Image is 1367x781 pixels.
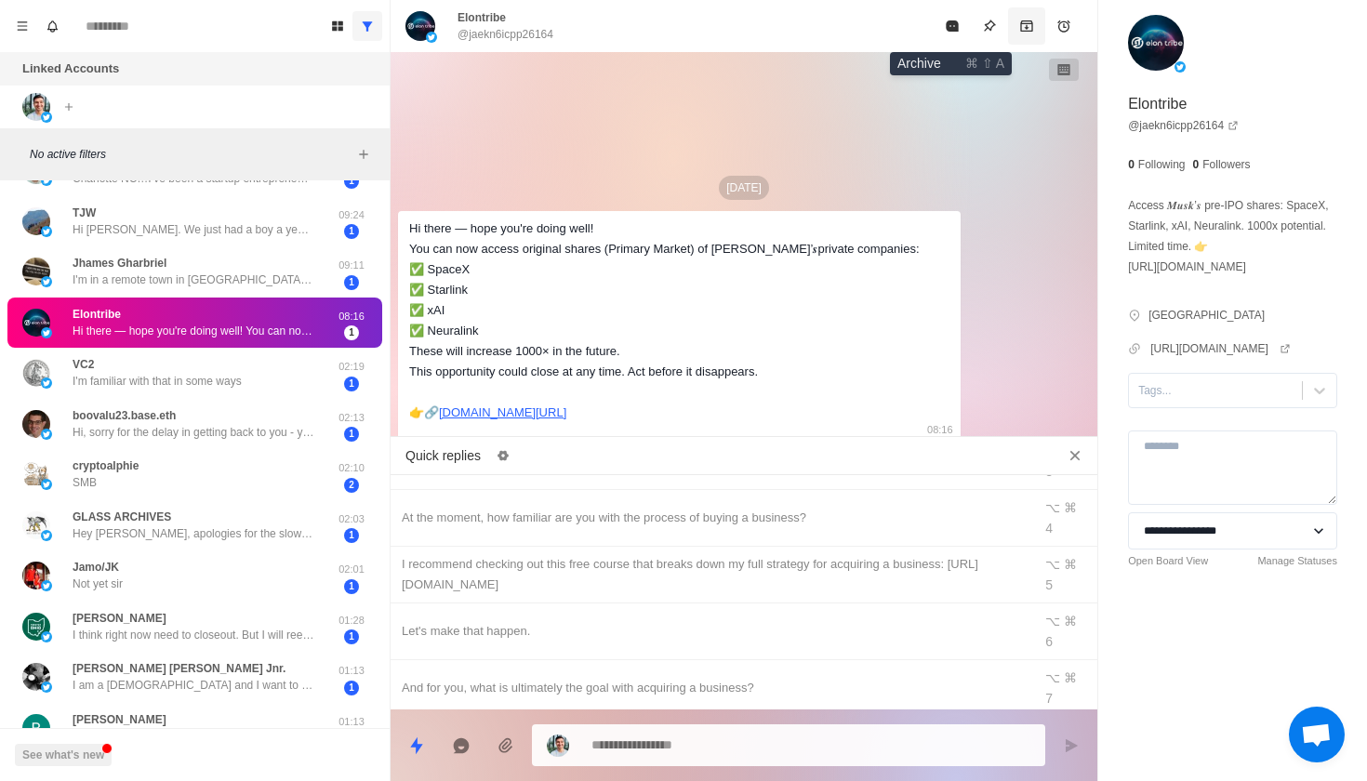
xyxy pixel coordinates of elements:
[1175,61,1186,73] img: picture
[1008,7,1045,45] button: Archive
[328,562,375,577] p: 02:01
[398,727,435,764] button: Quick replies
[73,424,314,441] p: Hi, sorry for the delay in getting back to you - yes I scheduled a time for [DATE]
[1128,15,1184,71] img: picture
[1045,7,1082,45] button: Add reminder
[328,359,375,375] p: 02:19
[41,112,52,123] img: picture
[1193,156,1200,173] p: 0
[73,509,171,525] p: GLASS ARCHIVES
[73,660,285,677] p: [PERSON_NAME] [PERSON_NAME] Jnr.
[41,377,52,389] img: picture
[73,559,119,576] p: Jamo/JK
[73,205,96,221] p: TJW
[73,306,121,323] p: Elontribe
[7,11,37,41] button: Menu
[344,478,359,493] span: 2
[402,678,1021,698] div: And for you, what is ultimately the goal with acquiring a business?
[1060,441,1090,470] button: Close quick replies
[344,174,359,189] span: 1
[439,405,566,419] a: [DOMAIN_NAME][URL]
[1150,340,1291,357] a: [URL][DOMAIN_NAME]
[1045,497,1086,538] div: ⌥ ⌘ 4
[1128,117,1239,134] a: @jaekn6icpp26164
[41,479,52,490] img: picture
[344,629,359,644] span: 1
[22,207,50,235] img: picture
[328,663,375,679] p: 01:13
[344,325,359,340] span: 1
[328,714,375,730] p: 01:13
[344,224,359,239] span: 1
[73,373,242,390] p: I'm familiar with that in some ways
[73,627,314,643] p: I think right now need to closeout. But I will reengage when time is more appropriate. Appreciate...
[22,613,50,641] img: picture
[328,460,375,476] p: 02:10
[934,7,971,45] button: Mark as read
[22,460,50,488] img: picture
[927,419,953,440] p: 08:16
[328,410,375,426] p: 02:13
[344,427,359,442] span: 1
[1128,156,1135,173] p: 0
[73,271,314,288] p: I'm in a remote town in [GEOGRAPHIC_DATA]. So the reason is obvious, things are very rough. I jus...
[1289,707,1345,762] div: Open chat
[73,457,139,474] p: cryptoalphie
[1202,156,1250,173] p: Followers
[73,576,123,592] p: Not yet sir
[22,359,50,387] img: picture
[41,175,52,186] img: picture
[30,146,352,163] p: No active filters
[1128,553,1208,569] a: Open Board View
[41,226,52,237] img: picture
[73,711,166,728] p: [PERSON_NAME]
[73,323,314,339] p: Hi there — hope you're doing well! You can now access original shares (Primary Market) of [PERSON...
[22,309,50,337] img: picture
[1128,93,1187,115] p: Elontribe
[73,525,314,542] p: Hey [PERSON_NAME], apologies for the slow reply. I'm interested in learning more but I'm assuming...
[344,579,359,594] span: 1
[344,275,359,290] span: 1
[15,744,112,766] button: See what's new
[443,727,480,764] button: Reply with AI
[73,407,176,424] p: boovalu23.base.eth
[352,11,382,41] button: Show all conversations
[22,258,50,285] img: picture
[344,528,359,543] span: 1
[58,96,80,118] button: Add account
[328,511,375,527] p: 02:03
[328,309,375,324] p: 08:16
[73,221,314,238] p: Hi [PERSON_NAME]. We just had a boy a year ago, and we want to spend more time with him, and we w...
[41,530,52,541] img: picture
[73,255,166,271] p: Jhames Gharbriel
[328,207,375,223] p: 09:24
[405,11,435,41] img: picture
[1053,727,1090,764] button: Send message
[1138,156,1186,173] p: Following
[458,9,506,26] p: Elontribe
[73,474,97,491] p: SMB
[409,218,920,423] div: Hi there — hope you're doing well! You can now access original shares (Primary Market) of [PERSON...
[488,441,518,470] button: Edit quick replies
[487,727,524,764] button: Add media
[426,32,437,43] img: picture
[22,562,50,589] img: picture
[547,735,569,757] img: picture
[41,429,52,440] img: picture
[344,681,359,695] span: 1
[73,356,94,373] p: VC2
[22,714,50,742] img: picture
[22,511,50,539] img: picture
[402,554,1021,595] div: I recommend checking out this free course that breaks down my full strategy for acquiring a busin...
[22,663,50,691] img: picture
[22,93,50,121] img: picture
[41,580,52,591] img: picture
[1045,668,1086,708] div: ⌥ ⌘ 7
[323,11,352,41] button: Board View
[22,410,50,438] img: picture
[73,610,166,627] p: [PERSON_NAME]
[719,176,769,200] p: [DATE]
[1045,554,1086,595] div: ⌥ ⌘ 5
[37,11,67,41] button: Notifications
[41,682,52,693] img: picture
